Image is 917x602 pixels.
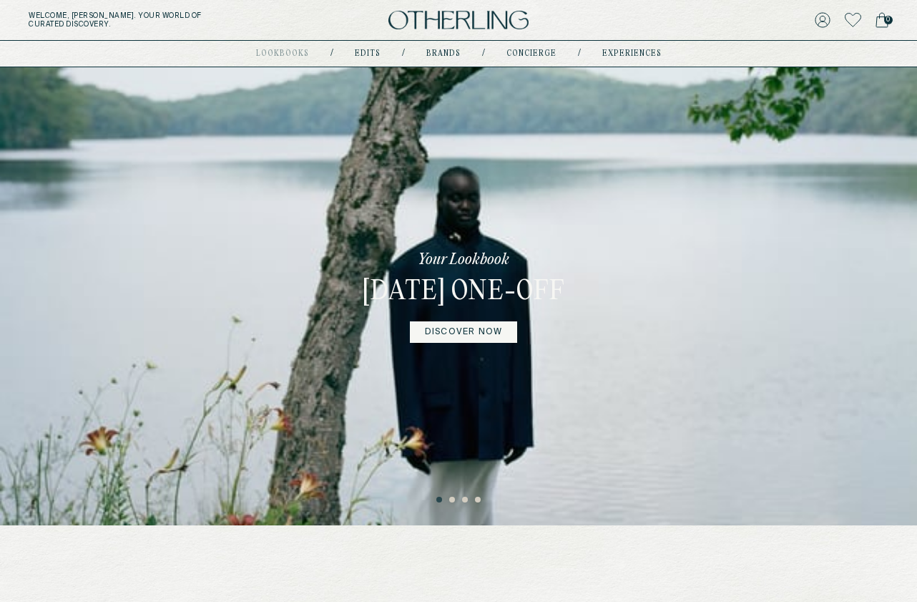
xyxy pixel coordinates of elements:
[876,10,888,30] a: 0
[363,276,565,310] h3: [DATE] One-off
[418,250,509,270] p: Your Lookbook
[402,48,405,59] div: /
[426,50,461,57] a: Brands
[410,321,517,343] a: DISCOVER NOW
[602,50,662,57] a: experiences
[482,48,485,59] div: /
[330,48,333,59] div: /
[578,48,581,59] div: /
[256,50,309,57] a: lookbooks
[506,50,556,57] a: concierge
[355,50,381,57] a: Edits
[475,497,482,504] button: 4
[462,497,469,504] button: 3
[388,11,529,30] img: logo
[29,11,287,29] h5: Welcome, [PERSON_NAME] . Your world of curated discovery.
[449,497,456,504] button: 2
[436,497,443,504] button: 1
[884,16,893,24] span: 0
